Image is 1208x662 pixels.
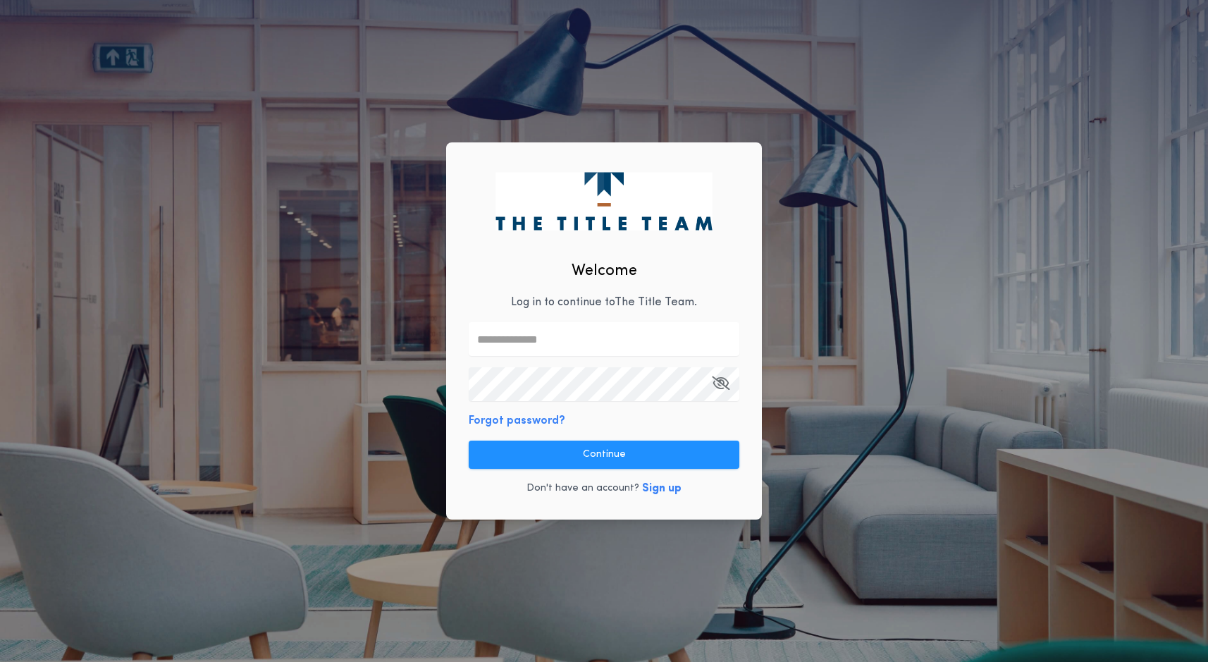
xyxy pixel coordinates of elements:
[469,441,739,469] button: Continue
[469,412,565,429] button: Forgot password?
[495,172,712,230] img: logo
[526,482,639,496] p: Don't have an account?
[642,480,682,497] button: Sign up
[572,259,637,283] h2: Welcome
[511,294,697,311] p: Log in to continue to The Title Team .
